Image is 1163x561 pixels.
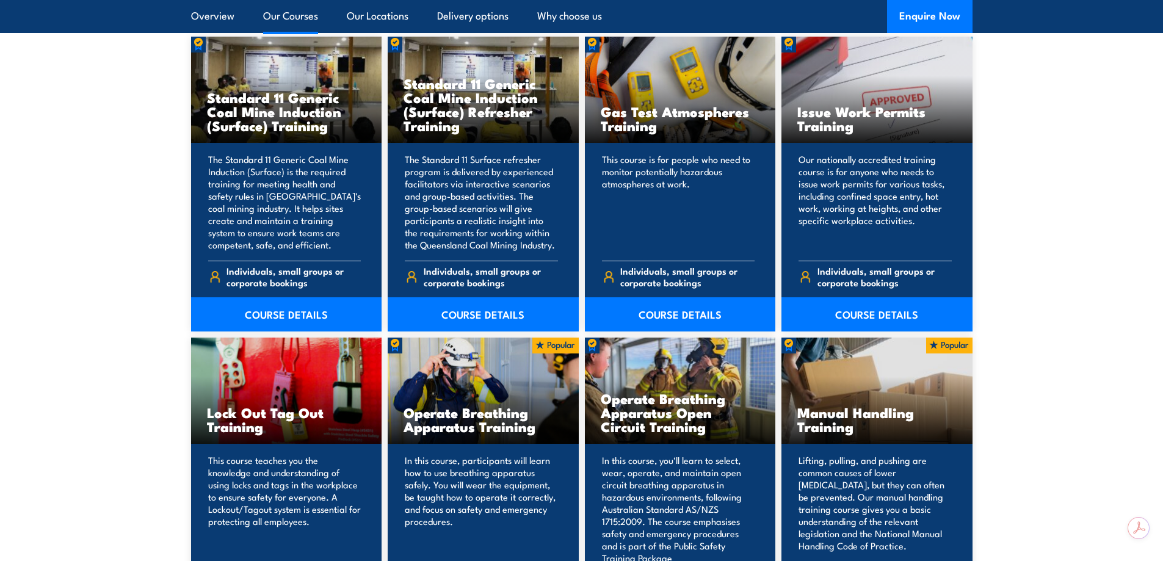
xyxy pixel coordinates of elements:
a: COURSE DETAILS [585,297,776,331]
span: Individuals, small groups or corporate bookings [424,265,558,288]
span: Individuals, small groups or corporate bookings [817,265,952,288]
h3: Issue Work Permits Training [797,104,957,132]
a: COURSE DETAILS [781,297,973,331]
p: Our nationally accredited training course is for anyone who needs to issue work permits for vario... [799,153,952,251]
span: Individuals, small groups or corporate bookings [226,265,361,288]
h3: Lock Out Tag Out Training [207,405,366,433]
a: COURSE DETAILS [191,297,382,331]
p: This course is for people who need to monitor potentially hazardous atmospheres at work. [602,153,755,251]
h3: Operate Breathing Apparatus Open Circuit Training [601,391,760,433]
h3: Manual Handling Training [797,405,957,433]
h3: Standard 11 Generic Coal Mine Induction (Surface) Training [207,90,366,132]
h3: Standard 11 Generic Coal Mine Induction (Surface) Refresher Training [404,76,563,132]
h3: Operate Breathing Apparatus Training [404,405,563,433]
a: COURSE DETAILS [388,297,579,331]
p: The Standard 11 Generic Coal Mine Induction (Surface) is the required training for meeting health... [208,153,361,251]
span: Individuals, small groups or corporate bookings [620,265,755,288]
p: The Standard 11 Surface refresher program is delivered by experienced facilitators via interactiv... [405,153,558,251]
h3: Gas Test Atmospheres Training [601,104,760,132]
